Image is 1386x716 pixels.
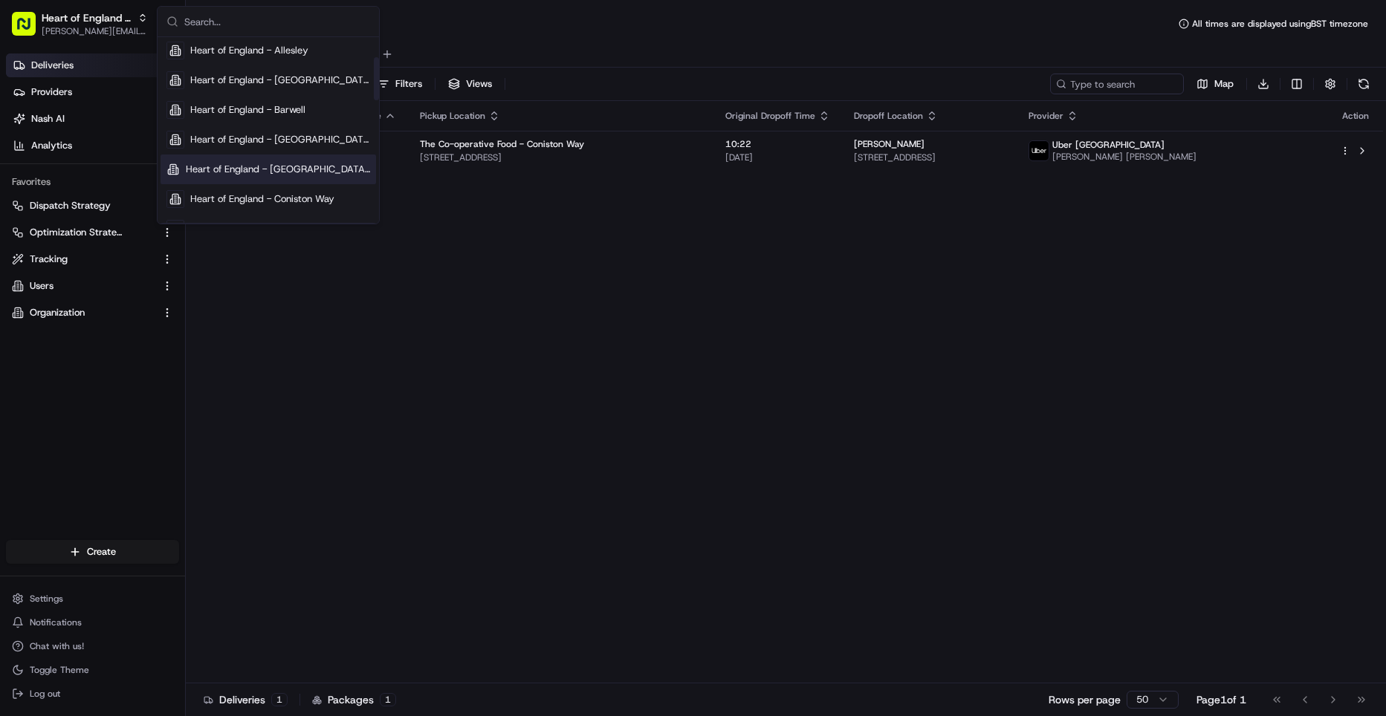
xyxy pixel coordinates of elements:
span: Optimization Strategy [30,226,123,239]
button: Optimization Strategy [6,221,179,244]
button: Tracking [6,247,179,271]
button: Notifications [6,612,179,633]
p: Rows per page [1049,692,1121,707]
span: Dispatch Strategy [30,199,111,212]
span: [PERSON_NAME] [PERSON_NAME] [1052,151,1196,163]
button: Users [6,274,179,298]
button: Views [441,74,499,94]
span: 10:22 [725,138,830,150]
a: 📗Knowledge Base [9,209,120,236]
a: Nash AI [6,107,185,131]
button: [PERSON_NAME][EMAIL_ADDRESS][DOMAIN_NAME] [42,25,148,37]
span: Uber [GEOGRAPHIC_DATA] [1052,139,1165,151]
img: Nash [15,15,45,45]
span: Heart of England - [GEOGRAPHIC_DATA] [190,74,370,87]
div: 1 [271,693,288,706]
span: Heart of England - [GEOGRAPHIC_DATA] / [GEOGRAPHIC_DATA] [186,163,370,176]
span: Nash AI [31,112,65,126]
span: Log out [30,688,60,700]
span: Heart of England - Allesley [190,44,308,57]
div: Start new chat [51,142,244,157]
a: Tracking [12,253,155,266]
input: Search... [184,7,370,36]
a: Providers [6,80,185,104]
span: Provider [1029,110,1063,122]
div: Page 1 of 1 [1196,692,1246,707]
a: Powered byPylon [105,251,180,263]
div: 💻 [126,217,137,229]
button: Log out [6,683,179,704]
a: Dispatch Strategy [12,199,155,212]
div: Deliveries [204,692,288,707]
span: Deliveries [31,59,74,72]
button: Settings [6,588,179,609]
span: Heart of England - Coniston Way [190,192,334,206]
span: [STREET_ADDRESS] [420,152,702,163]
div: Action [1340,110,1371,122]
button: Heart of England - Coniston Way [42,10,132,25]
div: We're available if you need us! [51,157,188,169]
span: Providers [31,85,72,99]
button: Toggle Theme [6,660,179,680]
a: 💻API Documentation [120,209,245,236]
a: Deliveries [6,53,185,77]
span: Users [30,279,54,293]
button: Filters [371,74,429,94]
img: 1736555255976-a54dd68f-1ca7-489b-9aae-adbdc363a1c4 [15,142,42,169]
a: Analytics [6,134,185,157]
span: Knowledge Base [30,215,114,230]
span: Pickup Location [420,110,485,122]
span: Organization [30,306,85,319]
span: Toggle Theme [30,664,89,676]
img: uber-new-logo.jpeg [1029,141,1049,160]
button: Chat with us! [6,636,179,657]
span: The Co-operative Food - Coniston Way [420,138,584,150]
button: Map [1190,74,1240,94]
button: Create [6,540,179,564]
span: Heart of England - Cross Keys [190,222,321,235]
button: Start new chat [253,146,271,164]
span: Views [466,77,492,91]
span: Tracking [30,253,68,266]
div: Favorites [6,170,179,194]
span: Original Dropoff Time [725,110,815,122]
span: Dropoff Location [854,110,923,122]
input: Clear [39,96,245,111]
span: API Documentation [140,215,239,230]
button: Dispatch Strategy [6,194,179,218]
span: Chat with us! [30,640,84,652]
button: Refresh [1353,74,1374,94]
span: Heart of England - [GEOGRAPHIC_DATA] [190,133,370,146]
div: Packages [312,692,396,707]
span: Pylon [148,252,180,263]
span: [DATE] [725,152,830,163]
p: Welcome 👋 [15,59,271,83]
div: 1 [380,693,396,706]
span: Heart of England - Barwell [190,103,305,117]
a: Optimization Strategy [12,226,155,239]
div: Suggestions [158,37,379,224]
span: [STREET_ADDRESS] [854,152,1005,163]
span: Create [87,545,116,559]
span: Analytics [31,139,72,152]
button: Heart of England - Coniston Way[PERSON_NAME][EMAIL_ADDRESS][DOMAIN_NAME] [6,6,154,42]
span: Notifications [30,616,82,628]
span: [PERSON_NAME] [854,138,924,150]
span: Filters [395,77,422,91]
span: Map [1214,77,1234,91]
span: All times are displayed using BST timezone [1192,18,1368,30]
a: Users [12,279,155,293]
input: Type to search [1050,74,1184,94]
div: 📗 [15,217,27,229]
button: Organization [6,301,179,325]
span: Settings [30,593,63,605]
a: Organization [12,306,155,319]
